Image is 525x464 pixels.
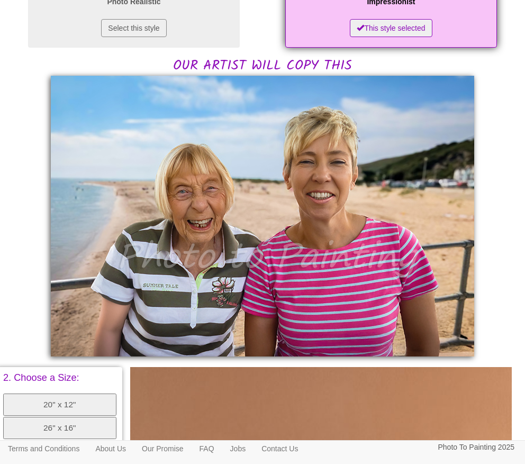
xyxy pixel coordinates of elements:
button: This style selected [350,19,432,37]
a: Contact Us [254,441,306,457]
button: Select this style [101,19,166,37]
button: 20" x 12" [3,394,116,416]
a: Our Promise [134,441,192,457]
img: Richard, please would you: [51,76,474,356]
button: 26" x 16" [3,417,116,439]
p: 2. Choose a Size: [3,373,116,382]
a: FAQ [192,441,222,457]
p: Photo To Painting 2025 [438,441,514,454]
a: Jobs [222,441,254,457]
a: About Us [87,441,134,457]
